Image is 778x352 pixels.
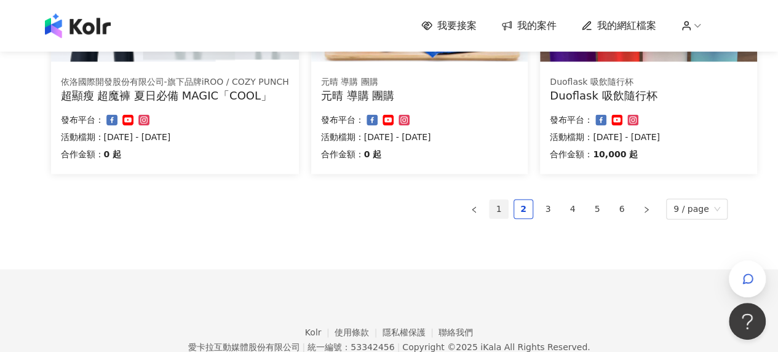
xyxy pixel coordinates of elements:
a: 3 [539,200,557,218]
div: 元晴 導購 團購 [321,76,518,88]
a: 6 [613,200,631,218]
li: Next Page [637,199,656,219]
p: 發布平台： [61,112,104,127]
p: 活動檔期：[DATE] - [DATE] [550,130,747,144]
span: 我的案件 [517,19,557,33]
iframe: Help Scout Beacon - Open [729,303,766,340]
p: 活動檔期：[DATE] - [DATE] [61,130,289,144]
p: 發布平台： [321,112,364,127]
a: 我要接案 [421,19,477,33]
p: 活動檔期：[DATE] - [DATE] [321,130,518,144]
span: | [302,342,305,351]
span: right [643,206,650,213]
a: 隱私權保護 [383,327,439,337]
span: left [470,206,478,213]
div: 愛卡拉互動媒體股份有限公司 [188,342,300,351]
a: iKala [480,342,501,351]
a: 5 [588,200,606,218]
div: 統一編號：53342456 [308,342,394,351]
button: right [637,199,656,219]
a: 4 [563,200,582,218]
li: 2 [514,199,533,219]
li: 5 [587,199,607,219]
p: 合作金額： [550,147,593,162]
li: 3 [538,199,558,219]
a: Kolr [305,327,335,337]
div: Duoflask 吸飲隨行杯 [550,76,747,88]
span: | [397,342,400,351]
div: Duoflask 吸飲隨行杯 [550,88,747,103]
span: 我的網紅檔案 [597,19,656,33]
div: 元晴 導購 團購 [321,88,518,103]
li: 6 [612,199,632,219]
span: 9 / page [673,199,720,219]
p: 0 起 [364,147,382,162]
li: 1 [489,199,509,219]
a: 使用條款 [335,327,383,337]
p: 10,000 起 [593,147,638,162]
a: 我的案件 [501,19,557,33]
div: 超顯瘦 超魔褲 夏日必備 MAGIC「COOL」 [61,88,289,103]
p: 發布平台： [550,112,593,127]
button: left [464,199,484,219]
div: 依洛國際開發股份有限公司-旗下品牌iROO / COZY PUNCH [61,76,289,88]
p: 合作金額： [61,147,104,162]
img: logo [45,14,111,38]
li: Previous Page [464,199,484,219]
div: Copyright © 2025 All Rights Reserved. [402,342,590,351]
a: 1 [490,200,508,218]
a: 2 [514,200,533,218]
a: 聯絡我們 [439,327,473,337]
p: 合作金額： [321,147,364,162]
li: 4 [563,199,582,219]
p: 0 起 [104,147,122,162]
a: 我的網紅檔案 [581,19,656,33]
span: 我要接案 [437,19,477,33]
div: Page Size [666,198,728,219]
